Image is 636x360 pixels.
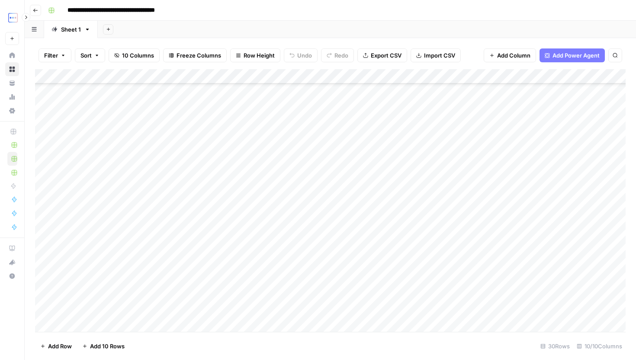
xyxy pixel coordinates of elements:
button: Freeze Columns [163,48,227,62]
div: 30 Rows [537,339,573,353]
button: Help + Support [5,269,19,283]
a: Settings [5,104,19,118]
a: Usage [5,90,19,104]
img: TripleDart Logo [5,10,21,26]
span: Filter [44,51,58,60]
span: Sort [80,51,92,60]
button: Add Row [35,339,77,353]
span: Add Power Agent [552,51,600,60]
span: Row Height [244,51,275,60]
button: 10 Columns [109,48,160,62]
span: Undo [297,51,312,60]
a: Sheet 1 [44,21,98,38]
button: Undo [284,48,318,62]
span: Freeze Columns [177,51,221,60]
div: 10/10 Columns [573,339,626,353]
button: Workspace: TripleDart [5,7,19,29]
button: Redo [321,48,354,62]
a: Your Data [5,76,19,90]
div: What's new? [6,256,19,269]
span: Add Column [497,51,530,60]
button: Sort [75,48,105,62]
button: Add Column [484,48,536,62]
span: Export CSV [371,51,402,60]
div: Sheet 1 [61,25,81,34]
button: Add 10 Rows [77,339,130,353]
span: Add 10 Rows [90,342,125,350]
span: Import CSV [424,51,455,60]
button: What's new? [5,255,19,269]
a: Home [5,48,19,62]
a: Browse [5,62,19,76]
button: Export CSV [357,48,407,62]
span: Add Row [48,342,72,350]
span: Redo [334,51,348,60]
a: AirOps Academy [5,241,19,255]
span: 10 Columns [122,51,154,60]
button: Filter [39,48,71,62]
button: Add Power Agent [540,48,605,62]
button: Import CSV [411,48,461,62]
button: Row Height [230,48,280,62]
